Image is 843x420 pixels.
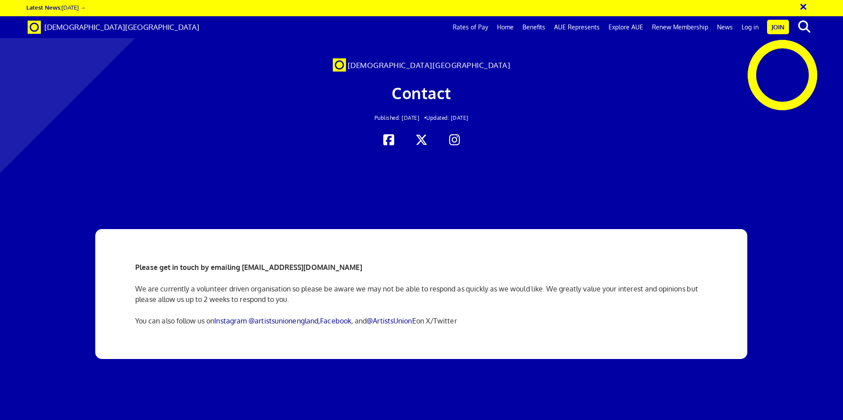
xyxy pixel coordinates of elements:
a: Benefits [518,16,550,38]
span: [DEMOGRAPHIC_DATA][GEOGRAPHIC_DATA] [348,61,511,70]
h2: Updated: [DATE] [161,115,682,121]
a: Brand [DEMOGRAPHIC_DATA][GEOGRAPHIC_DATA] [21,16,206,38]
span: [DEMOGRAPHIC_DATA][GEOGRAPHIC_DATA] [44,22,199,32]
a: Instagram @artistsunionengland [214,316,318,325]
a: Explore AUE [604,16,648,38]
strong: Please get in touch by emailing [EMAIL_ADDRESS][DOMAIN_NAME] [135,263,362,272]
a: Log in [737,16,763,38]
a: Renew Membership [648,16,713,38]
a: @ArtistsUnionE [367,316,416,325]
span: Contact [392,83,451,103]
a: AUE Represents [550,16,604,38]
p: We are currently a volunteer driven organisation so please be aware we may not be able to respond... [135,284,708,305]
a: Home [493,16,518,38]
p: You can also follow us on , , and on X/Twitter [135,316,708,326]
span: Published: [DATE] • [375,115,427,121]
a: Join [767,20,789,34]
strong: Latest News: [26,4,61,11]
a: Facebook [320,316,351,325]
a: News [713,16,737,38]
a: Rates of Pay [448,16,493,38]
button: search [791,18,818,36]
a: Latest News:[DATE] → [26,4,86,11]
